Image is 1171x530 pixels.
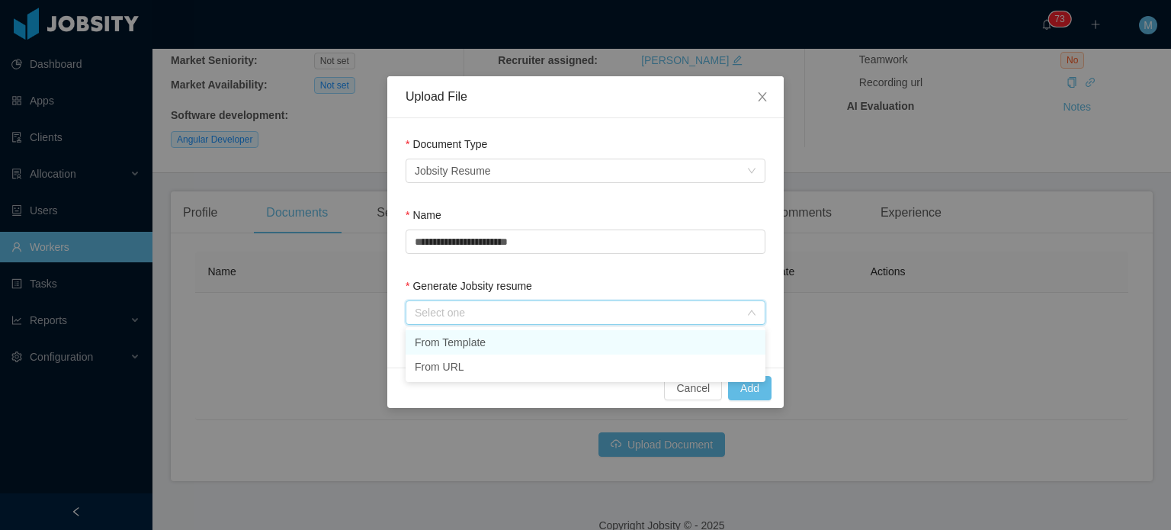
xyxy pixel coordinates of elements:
[406,280,532,292] label: Generate Jobsity resume
[415,305,739,320] div: Select one
[728,376,772,400] button: Add
[756,91,768,103] i: icon: close
[741,76,784,119] button: Close
[415,159,491,182] div: Jobsity Resume
[406,209,441,221] label: Name
[406,88,765,105] div: Upload File
[406,230,765,254] input: Name
[747,166,756,177] i: icon: down
[406,355,765,379] li: From URL
[406,138,487,150] label: Document Type
[747,308,756,319] i: icon: down
[406,330,765,355] li: From Template
[664,376,722,400] button: Cancel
